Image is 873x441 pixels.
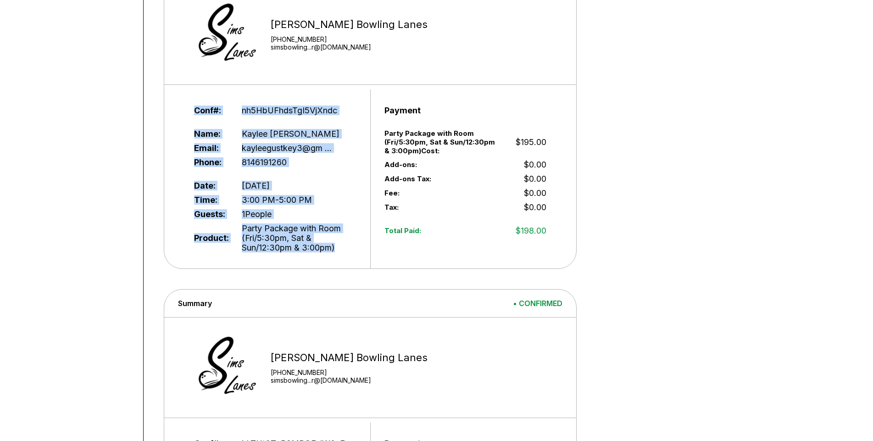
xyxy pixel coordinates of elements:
[271,18,428,31] div: [PERSON_NAME] Bowling Lanes
[384,160,466,169] span: Add-ons:
[178,299,212,308] span: Summary
[242,157,287,167] span: 8146191260
[242,223,356,252] span: Party Package with Room (Fri/5:30pm, Sat & Sun/12:30pm & 3:00pm)
[524,160,546,169] span: $0.00
[194,129,227,139] span: Name:
[194,195,227,205] span: Time:
[384,106,417,115] span: Payment
[194,181,227,190] span: Date:
[384,129,498,155] span: Party Package with Room (Fri/5:30pm, Sat & Sun/12:30pm & 3:00pm) Cost:
[271,43,428,51] a: simsbowling...r@[DOMAIN_NAME]
[194,233,227,243] span: Product:
[524,202,546,212] span: $0.00
[271,35,428,43] div: [PHONE_NUMBER]
[242,209,272,219] span: 1 People
[194,333,262,402] img: Sims Bowling Lanes
[242,195,312,205] span: 3:00 PM - 5:00 PM
[513,299,562,308] span: • CONFIRMED
[194,106,227,115] span: Conf#:
[271,352,428,364] div: [PERSON_NAME] Bowling Lanes
[194,209,227,219] span: Guests:
[524,188,546,198] span: $0.00
[384,203,498,212] span: Tax:
[271,368,428,376] div: [PHONE_NUMBER]
[384,226,498,235] span: Total Paid:
[242,181,270,190] span: [DATE]
[516,226,546,235] span: $198.00
[271,376,428,384] a: simsbowling...r@[DOMAIN_NAME]
[242,129,339,139] span: Kaylee [PERSON_NAME]
[524,174,546,184] span: $0.00
[242,143,332,153] span: kayleegustkey3@gm ...
[194,143,227,153] span: Email:
[242,106,337,115] span: nh5HbUFhdsTgI5VjXndc
[384,174,466,183] span: Add-ons Tax:
[194,157,227,167] span: Phone:
[384,189,466,197] span: Fee:
[516,137,546,147] span: $195.00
